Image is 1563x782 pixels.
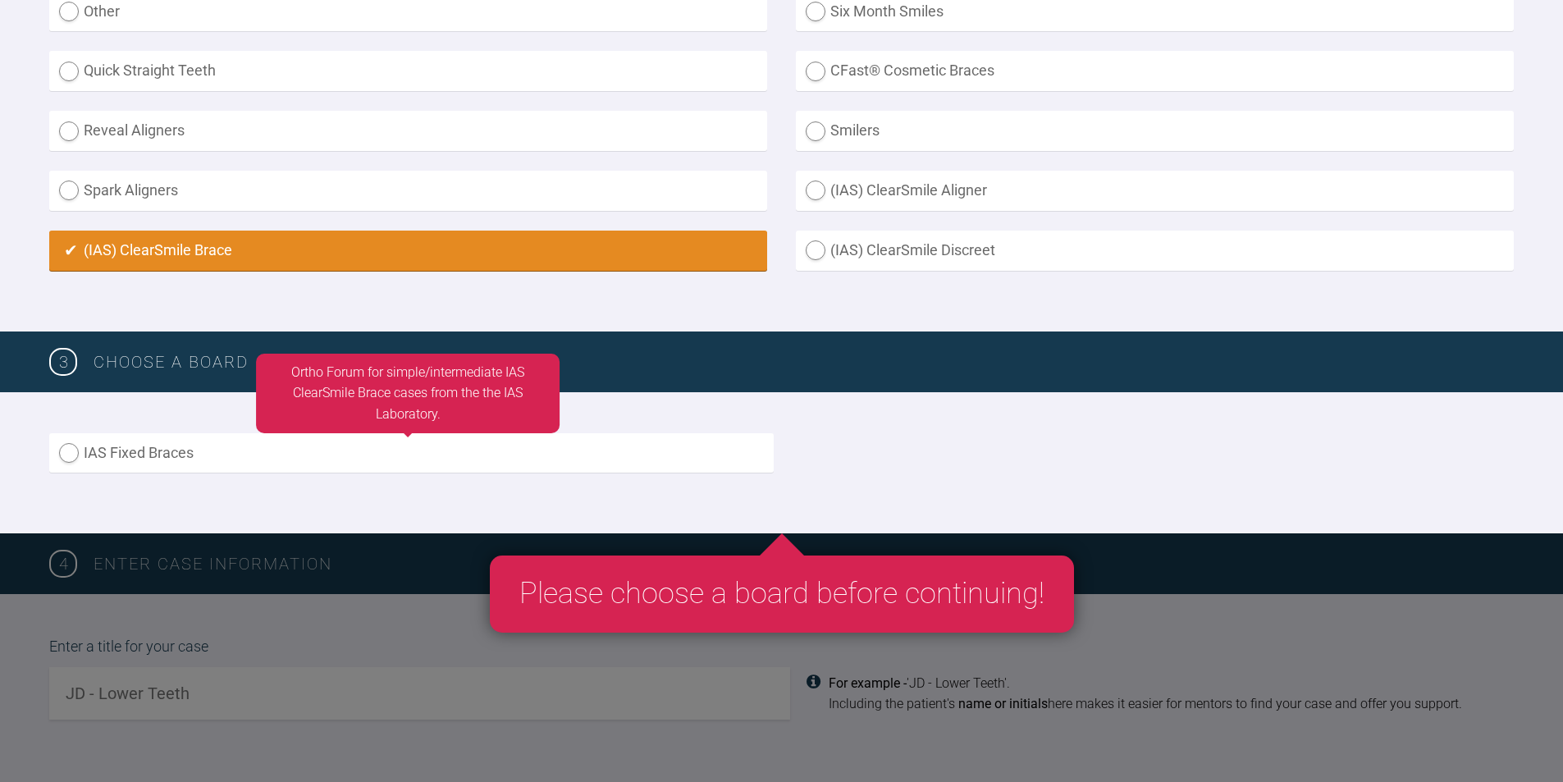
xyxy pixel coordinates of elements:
[49,348,77,376] span: 3
[49,111,767,151] label: Reveal Aligners
[94,349,1514,375] h3: Choose a board
[796,171,1514,211] label: (IAS) ClearSmile Aligner
[796,51,1514,91] label: CFast® Cosmetic Braces
[796,231,1514,271] label: (IAS) ClearSmile Discreet
[256,354,560,433] div: Ortho Forum for simple/intermediate IAS ClearSmile Brace cases from the the IAS Laboratory.
[49,171,767,211] label: Spark Aligners
[49,231,767,271] label: (IAS) ClearSmile Brace
[49,51,767,91] label: Quick Straight Teeth
[796,111,1514,151] label: Smilers
[49,433,774,473] label: IAS Fixed Braces
[490,556,1074,633] div: Please choose a board before continuing!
